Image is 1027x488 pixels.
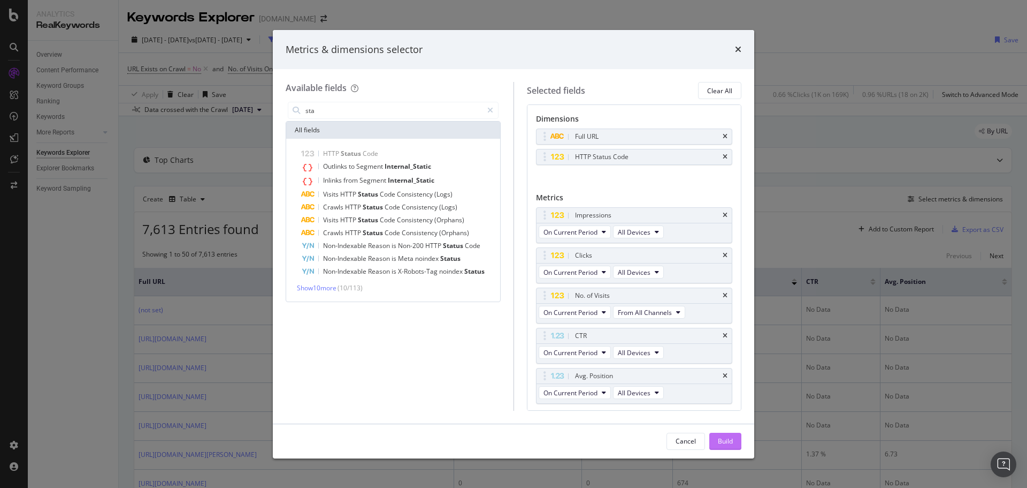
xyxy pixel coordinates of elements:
[536,328,733,364] div: CTRtimesOn Current PeriodAll Devices
[443,241,465,250] span: Status
[539,346,611,359] button: On Current Period
[536,368,733,404] div: Avg. PositiontimesOn Current PeriodAll Devices
[723,133,727,140] div: times
[575,371,613,381] div: Avg. Position
[323,176,343,185] span: Inlinks
[380,190,397,199] span: Code
[323,149,341,158] span: HTTP
[368,267,392,276] span: Reason
[618,348,650,357] span: All Devices
[575,210,611,221] div: Impressions
[539,386,611,399] button: On Current Period
[723,252,727,259] div: times
[539,266,611,279] button: On Current Period
[286,82,347,94] div: Available fields
[363,202,385,212] span: Status
[464,267,485,276] span: Status
[392,267,398,276] span: is
[388,176,434,185] span: Internal_Static
[286,43,423,57] div: Metrics & dimensions selector
[392,254,398,263] span: is
[363,149,378,158] span: Code
[465,241,480,250] span: Code
[349,162,356,171] span: to
[613,386,664,399] button: All Devices
[543,348,597,357] span: On Current Period
[723,333,727,339] div: times
[402,228,439,237] span: Consistency
[536,149,733,165] div: HTTP Status Codetimes
[343,176,359,185] span: from
[575,290,610,301] div: No. of Visits
[402,202,439,212] span: Consistency
[718,437,733,446] div: Build
[323,241,368,250] span: Non-Indexable
[358,190,380,199] span: Status
[618,308,672,317] span: From All Channels
[439,202,457,212] span: (Logs)
[385,202,402,212] span: Code
[345,228,363,237] span: HTTP
[341,149,363,158] span: Status
[323,162,349,171] span: Outlinks
[397,190,434,199] span: Consistency
[297,283,336,292] span: Show 10 more
[363,228,385,237] span: Status
[536,247,733,283] div: ClickstimesOn Current PeriodAll Devices
[723,212,727,219] div: times
[723,154,727,160] div: times
[575,250,592,261] div: Clicks
[323,215,340,224] span: Visits
[613,306,685,319] button: From All Channels
[385,162,431,171] span: Internal_Static
[709,433,741,450] button: Build
[340,215,358,224] span: HTTP
[536,288,733,324] div: No. of VisitstimesOn Current PeriodFrom All Channels
[397,215,434,224] span: Consistency
[392,241,398,250] span: is
[536,192,733,207] div: Metrics
[543,308,597,317] span: On Current Period
[368,254,392,263] span: Reason
[398,254,415,263] span: Meta
[618,268,650,277] span: All Devices
[398,267,439,276] span: X-Robots-Tag
[273,30,754,459] div: modal
[323,190,340,199] span: Visits
[536,114,733,129] div: Dimensions
[536,129,733,145] div: Full URLtimes
[323,267,368,276] span: Non-Indexable
[323,254,368,263] span: Non-Indexable
[398,241,425,250] span: Non-200
[358,215,380,224] span: Status
[323,202,345,212] span: Crawls
[991,452,1016,477] div: Open Intercom Messenger
[380,215,397,224] span: Code
[338,283,363,292] span: ( 10 / 113 )
[356,162,385,171] span: Segment
[613,346,664,359] button: All Devices
[539,306,611,319] button: On Current Period
[368,241,392,250] span: Reason
[575,331,587,341] div: CTR
[575,152,629,162] div: HTTP Status Code
[707,86,732,95] div: Clear All
[323,228,345,237] span: Crawls
[434,215,464,224] span: (Orphans)
[543,388,597,397] span: On Current Period
[425,241,443,250] span: HTTP
[723,373,727,379] div: times
[698,82,741,99] button: Clear All
[304,102,482,118] input: Search by field name
[439,228,469,237] span: (Orphans)
[340,190,358,199] span: HTTP
[543,268,597,277] span: On Current Period
[618,388,650,397] span: All Devices
[735,43,741,57] div: times
[434,190,453,199] span: (Logs)
[543,228,597,237] span: On Current Period
[415,254,440,263] span: noindex
[613,226,664,238] button: All Devices
[345,202,363,212] span: HTTP
[440,254,461,263] span: Status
